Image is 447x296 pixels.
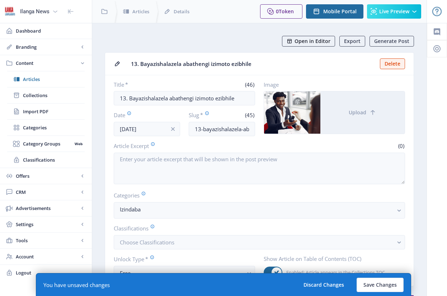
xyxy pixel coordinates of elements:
span: (46) [244,81,255,88]
a: Category GroupsWeb [7,136,85,152]
span: Articles [132,8,149,15]
span: Categories [23,124,85,131]
nb-select-label: Izindaba [120,205,393,214]
span: Settings [16,221,79,228]
span: Content [16,59,79,67]
span: Classifications [23,156,85,163]
a: Classifications [7,152,85,168]
label: Classifications [114,224,399,232]
button: info [166,122,180,136]
button: Mobile Portal [306,4,363,19]
input: this-is-how-a-slug-looks-like [189,122,255,136]
img: 6e32966d-d278-493e-af78-9af65f0c2223.png [4,6,16,17]
span: Advertisements [16,205,79,212]
span: Account [16,253,79,260]
span: Choose Classifications [120,239,174,246]
input: Publishing Date [114,122,180,136]
span: Open in Editor [295,38,330,44]
button: Open in Editor [282,36,335,47]
label: Categories [114,191,399,199]
span: Live Preview [379,9,409,14]
span: (0) [397,142,405,149]
span: Details [174,8,189,15]
button: Discard Changes [297,278,351,292]
span: Branding [16,43,79,51]
span: Import PDF [23,108,85,115]
button: Delete [380,58,405,69]
label: Show Article on Table of Contents (TOC) [264,255,399,262]
span: Upload [349,110,366,115]
div: Ilanga News [20,4,50,19]
span: Collections [23,92,85,99]
label: Image [264,81,399,88]
button: Save Changes [357,278,404,292]
a: Import PDF [7,104,85,119]
span: Tools [16,237,79,244]
a: Categories [7,120,85,135]
button: Export [339,36,365,47]
span: Export [344,38,361,44]
span: CRM [16,188,79,196]
span: Articles [23,76,85,83]
span: (45) [244,111,255,119]
button: Upload [320,91,405,134]
button: Generate Post [370,36,414,47]
a: Articles [7,71,85,87]
button: Izindaba [114,202,405,219]
label: Article Excerpt [114,142,257,150]
div: You have unsaved changes [43,281,110,288]
span: Logout [16,269,86,276]
button: 0Token [260,4,302,19]
div: Free [120,269,243,277]
span: Mobile Portal [323,9,357,14]
span: Enabled: Article appears in the Collections TOC [282,268,385,277]
input: Type Article Title ... [114,91,255,105]
span: Offers [16,172,79,180]
button: Free [114,266,255,280]
nb-icon: info [169,125,177,133]
span: Generate Post [374,38,409,44]
button: Choose Classifications [114,235,405,249]
span: Category Groups [23,140,72,147]
label: Title [114,81,182,88]
nb-badge: Web [72,140,85,147]
span: Dashboard [16,27,86,34]
label: Slug [189,111,219,119]
span: Token [279,8,294,15]
button: Live Preview [367,4,421,19]
label: Date [114,111,174,119]
label: Unlock Type [114,255,249,263]
span: 13. Bayazishalazela abathengi izimoto ezibhile [131,60,376,68]
a: Collections [7,87,85,103]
